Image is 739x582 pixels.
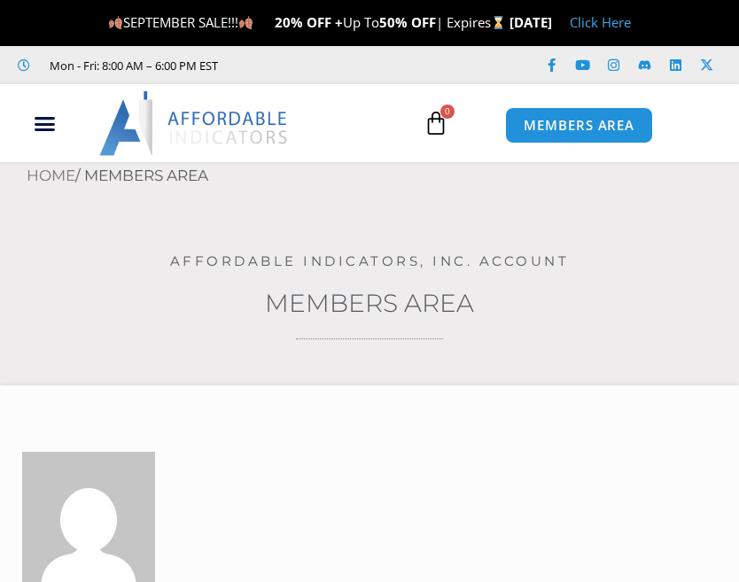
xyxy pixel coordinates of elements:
span: SEPTEMBER SALE!!! Up To | Expires [108,13,510,31]
strong: 50% OFF [379,13,436,31]
iframe: Customer reviews powered by Trustpilot [231,57,497,74]
a: Click Here [570,13,631,31]
span: 0 [440,105,455,119]
a: Home [27,167,75,184]
a: MEMBERS AREA [505,107,653,144]
img: LogoAI | Affordable Indicators – NinjaTrader [99,91,290,155]
a: Members Area [265,288,474,318]
img: ⌛ [492,16,505,29]
span: MEMBERS AREA [524,119,634,132]
strong: [DATE] [510,13,552,31]
a: 0 [397,97,475,149]
a: Affordable Indicators, Inc. Account [170,252,570,269]
strong: 20% OFF + [275,13,343,31]
span: Mon - Fri: 8:00 AM – 6:00 PM EST [45,55,218,76]
img: 🍂 [239,16,253,29]
nav: Breadcrumb [27,162,739,190]
img: 🍂 [109,16,122,29]
div: Menu Toggle [8,107,82,141]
